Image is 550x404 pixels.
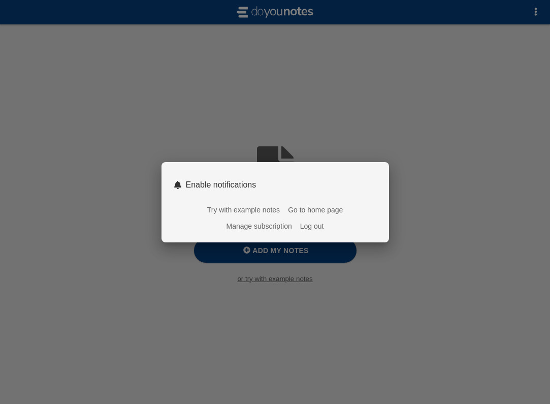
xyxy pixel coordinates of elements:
[186,180,256,190] span: Enable notifications
[300,222,324,230] button: Log out
[168,174,383,196] button: Enable notifications
[288,206,343,214] a: Go to home page
[227,222,292,230] a: Manage subscription
[207,206,280,214] a: Try with example notes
